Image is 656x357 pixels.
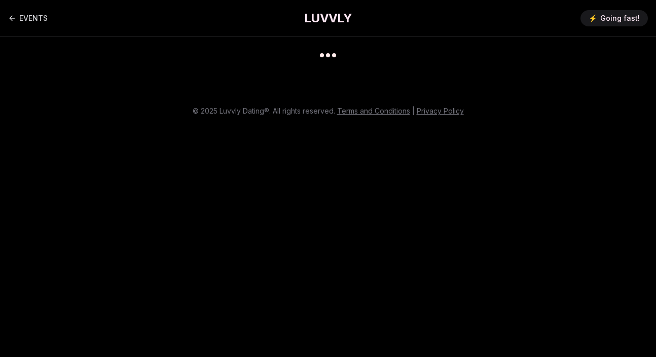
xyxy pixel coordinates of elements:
[8,8,48,28] a: Back to events
[337,106,410,115] a: Terms and Conditions
[417,106,464,115] a: Privacy Policy
[600,13,640,23] span: Going fast!
[412,106,415,115] span: |
[589,13,597,23] span: ⚡️
[304,10,352,26] a: LUVVLY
